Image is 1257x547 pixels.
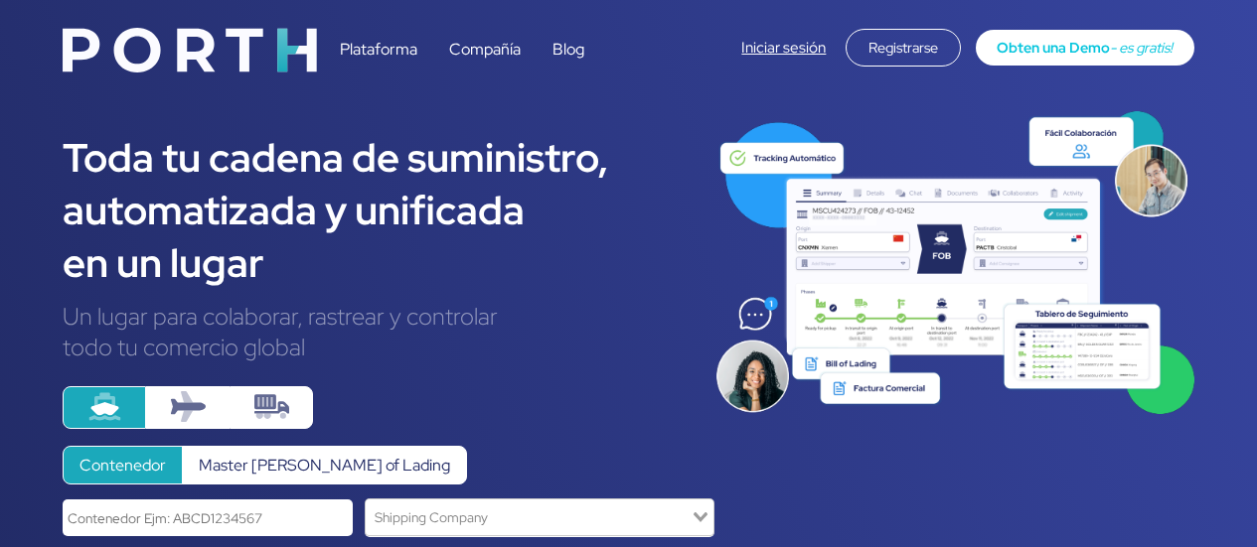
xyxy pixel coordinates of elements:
[254,389,289,424] img: truck-container.svg
[1110,38,1173,57] span: - es gratis!
[997,38,1110,57] span: Obten una Demo
[63,236,685,289] div: en un lugar
[182,446,467,484] label: Master [PERSON_NAME] of Lading
[63,131,685,184] div: Toda tu cadena de suministro,
[846,29,960,67] div: Registrarse
[741,38,826,58] a: Iniciar sesión
[171,389,206,424] img: plane.svg
[368,503,689,530] input: Search for option
[365,498,714,535] div: Search for option
[63,499,353,536] input: Contenedor Ejm: ABCD1234567
[63,332,685,362] div: todo tu comercio global
[846,37,960,58] a: Registrarse
[340,39,417,60] a: Plataforma
[449,39,521,60] a: Compañía
[63,301,685,332] div: Un lugar para colaborar, rastrear y controlar
[63,184,685,236] div: automatizada y unificada
[63,446,183,484] label: Contenedor
[976,30,1194,66] a: Obten una Demo- es gratis!
[87,389,122,424] img: ship.svg
[552,39,584,60] a: Blog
